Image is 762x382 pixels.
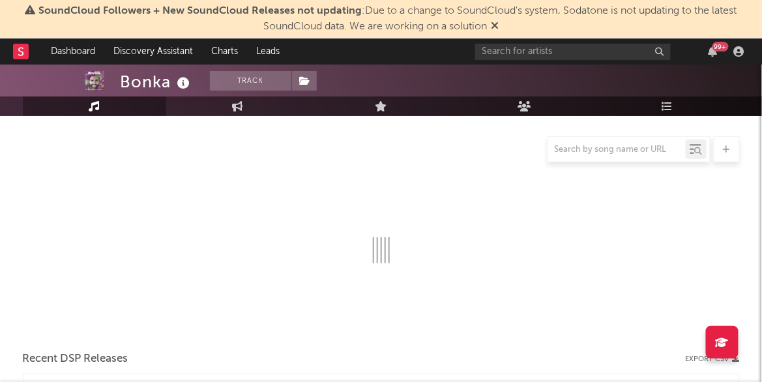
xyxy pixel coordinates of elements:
[247,38,289,65] a: Leads
[686,355,740,363] button: Export CSV
[712,42,729,51] div: 99 +
[121,71,194,93] div: Bonka
[104,38,202,65] a: Discovery Assistant
[491,22,499,32] span: Dismiss
[475,44,671,60] input: Search for artists
[23,351,128,367] span: Recent DSP Releases
[709,46,718,57] button: 99+
[42,38,104,65] a: Dashboard
[210,71,291,91] button: Track
[39,6,737,32] span: : Due to a change to SoundCloud's system, Sodatone is not updating to the latest SoundCloud data....
[39,6,362,16] span: SoundCloud Followers + New SoundCloud Releases not updating
[548,145,686,155] input: Search by song name or URL
[202,38,247,65] a: Charts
